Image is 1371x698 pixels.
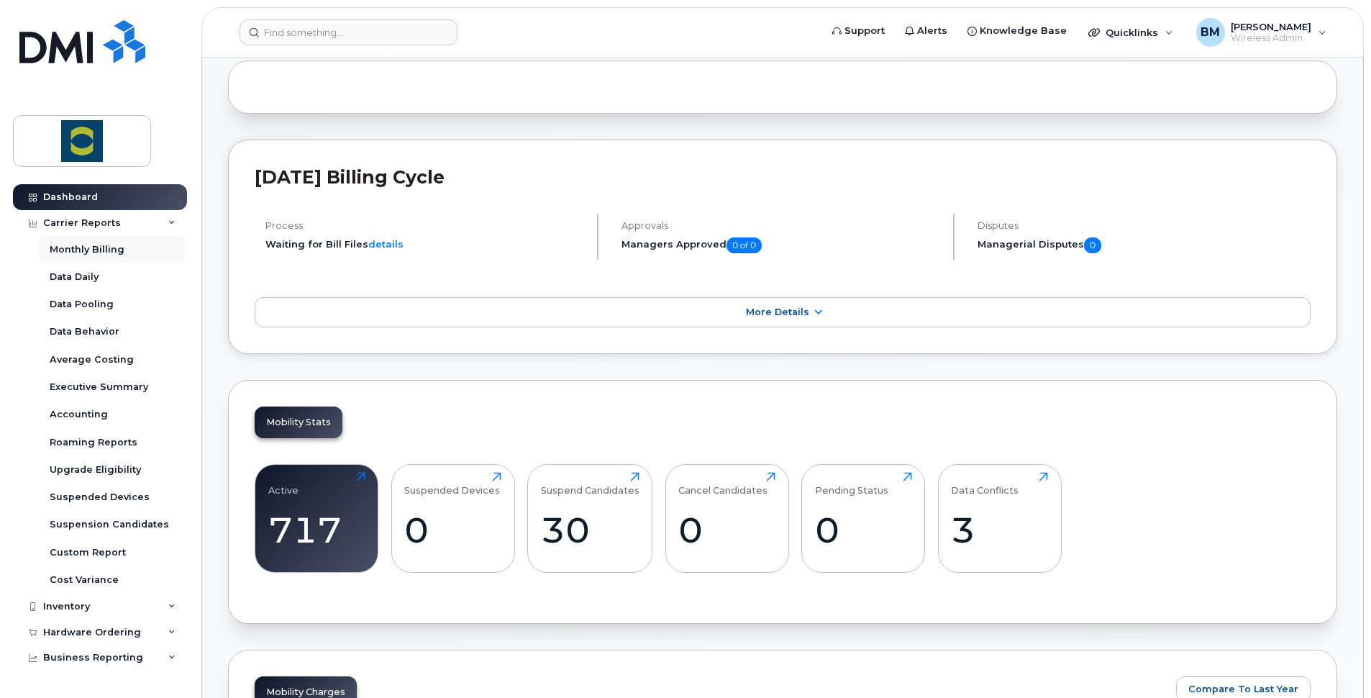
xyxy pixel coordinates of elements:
[951,472,1048,564] a: Data Conflicts3
[815,509,912,551] div: 0
[844,24,885,38] span: Support
[621,237,941,253] h5: Managers Approved
[815,472,888,496] div: Pending Status
[240,19,457,45] input: Find something...
[265,237,585,251] li: Waiting for Bill Files
[957,17,1077,45] a: Knowledge Base
[621,220,941,231] h4: Approvals
[404,472,500,496] div: Suspended Devices
[917,24,947,38] span: Alerts
[951,509,1048,551] div: 3
[895,17,957,45] a: Alerts
[268,472,299,496] div: Active
[1186,18,1336,47] div: Brad McIntyre
[541,509,639,551] div: 30
[541,472,639,496] div: Suspend Candidates
[541,472,639,564] a: Suspend Candidates30
[268,509,365,551] div: 717
[1084,237,1101,253] span: 0
[404,472,501,564] a: Suspended Devices0
[815,472,912,564] a: Pending Status0
[255,166,1311,188] h2: [DATE] Billing Cycle
[1106,27,1158,38] span: Quicklinks
[1201,24,1220,41] span: BM
[678,509,775,551] div: 0
[678,472,775,564] a: Cancel Candidates0
[368,238,404,250] a: details
[1231,21,1311,32] span: [PERSON_NAME]
[746,307,809,317] span: More Details
[265,220,585,231] h4: Process
[978,220,1311,231] h4: Disputes
[1078,18,1183,47] div: Quicklinks
[727,237,762,253] span: 0 of 0
[951,472,1019,496] div: Data Conflicts
[980,24,1067,38] span: Knowledge Base
[404,509,501,551] div: 0
[1231,32,1311,44] span: Wireless Admin
[978,237,1311,253] h5: Managerial Disputes
[678,472,768,496] div: Cancel Candidates
[1188,682,1298,696] span: Compare To Last Year
[268,472,365,564] a: Active717
[822,17,895,45] a: Support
